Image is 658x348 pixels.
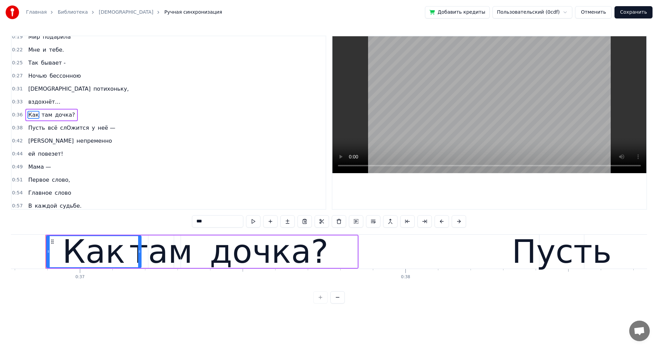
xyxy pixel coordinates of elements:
span: [PERSON_NAME] [27,137,74,145]
span: неё — [97,124,116,132]
span: В [27,202,33,210]
span: 0:44 [12,151,23,157]
span: непременно [76,137,112,145]
a: Главная [26,9,47,16]
span: Пусть [27,124,46,132]
button: Сохранить [614,6,653,18]
span: Ночью [27,72,47,80]
span: у [91,124,96,132]
img: youka [5,5,19,19]
span: Мне [27,46,40,54]
span: всё [47,124,58,132]
span: 0:25 [12,60,23,66]
span: 0:49 [12,164,23,170]
span: Ручная синхронизация [164,9,222,16]
span: бессонною [49,72,82,80]
span: Первое [27,176,50,184]
span: 0:27 [12,73,23,79]
span: Мир [27,33,40,41]
span: 0:33 [12,99,23,105]
span: бывает - [40,59,66,67]
span: повезет! [37,150,64,158]
span: 0:22 [12,47,23,53]
span: 0:57 [12,203,23,209]
span: слово [54,189,72,197]
span: и [42,46,47,54]
div: дочка? [210,227,328,276]
span: ей [27,150,36,158]
a: Открытый чат [629,321,650,341]
div: 0:37 [75,274,85,280]
span: каждой [34,202,58,210]
button: Отменить [575,6,612,18]
span: слОжится [60,124,90,132]
div: Пусть [512,227,611,276]
span: Так [27,59,39,67]
div: там [129,227,193,276]
span: слово, [51,176,71,184]
span: 0:54 [12,190,23,196]
span: 0:51 [12,177,23,183]
nav: breadcrumb [26,9,222,16]
div: 0:38 [401,274,410,280]
a: [DEMOGRAPHIC_DATA] [99,9,153,16]
span: Главное [27,189,52,197]
span: дочка? [54,111,75,119]
div: Как [62,227,125,276]
span: [DEMOGRAPHIC_DATA] [27,85,91,93]
span: 0:42 [12,138,23,144]
span: потихоньку, [93,85,129,93]
span: там [41,111,53,119]
a: Библиотека [58,9,88,16]
span: тебе. [48,46,65,54]
span: вздохнёт… [27,98,61,106]
span: 0:36 [12,112,23,118]
span: Мама — [27,163,52,171]
span: 0:31 [12,86,23,92]
span: Как [27,111,39,119]
span: 0:19 [12,34,23,40]
span: подарила [42,33,72,41]
span: 0:38 [12,125,23,131]
span: судьбе. [59,202,83,210]
button: Добавить кредиты [425,6,490,18]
